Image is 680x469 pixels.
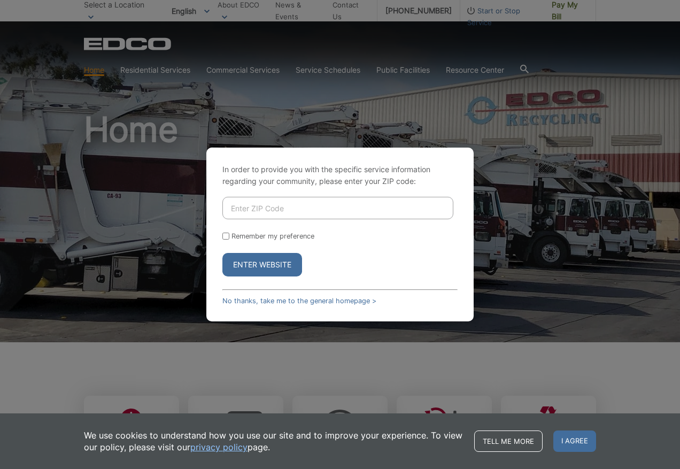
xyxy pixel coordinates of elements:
input: Enter ZIP Code [222,197,453,219]
label: Remember my preference [231,232,314,240]
a: Tell me more [474,430,543,452]
p: In order to provide you with the specific service information regarding your community, please en... [222,164,458,187]
button: Enter Website [222,253,302,276]
a: privacy policy [190,441,248,453]
p: We use cookies to understand how you use our site and to improve your experience. To view our pol... [84,429,463,453]
span: I agree [553,430,596,452]
a: No thanks, take me to the general homepage > [222,297,376,305]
